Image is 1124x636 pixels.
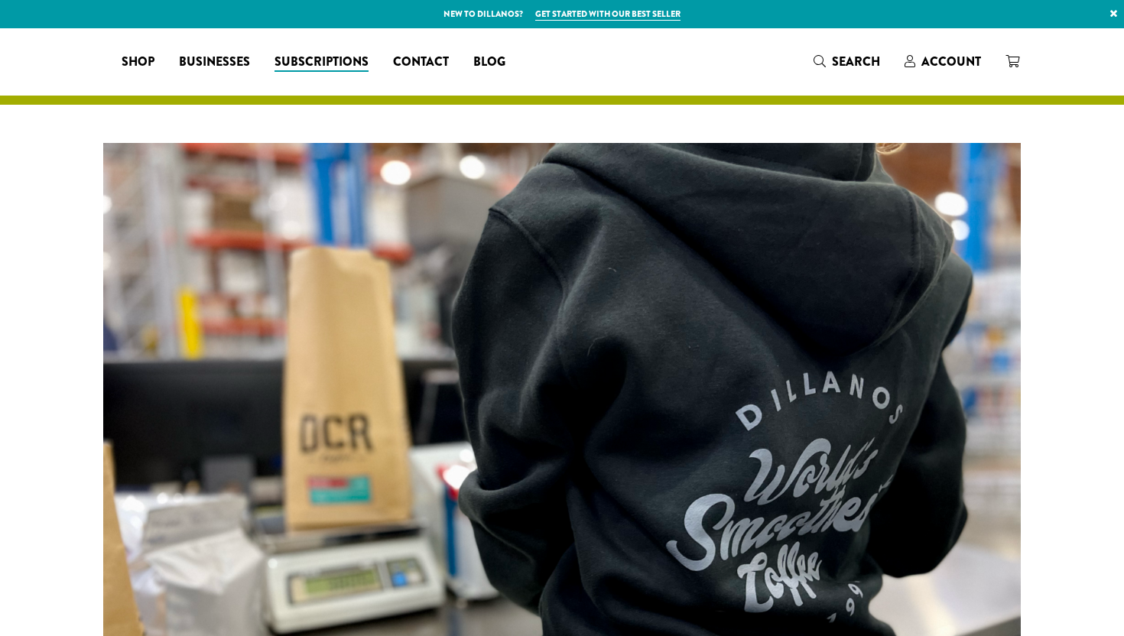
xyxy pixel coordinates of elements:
[832,53,880,70] span: Search
[109,50,167,74] a: Shop
[122,53,154,72] span: Shop
[275,53,369,72] span: Subscriptions
[473,53,505,72] span: Blog
[921,53,981,70] span: Account
[393,53,449,72] span: Contact
[179,53,250,72] span: Businesses
[535,8,681,21] a: Get started with our best seller
[801,49,892,74] a: Search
